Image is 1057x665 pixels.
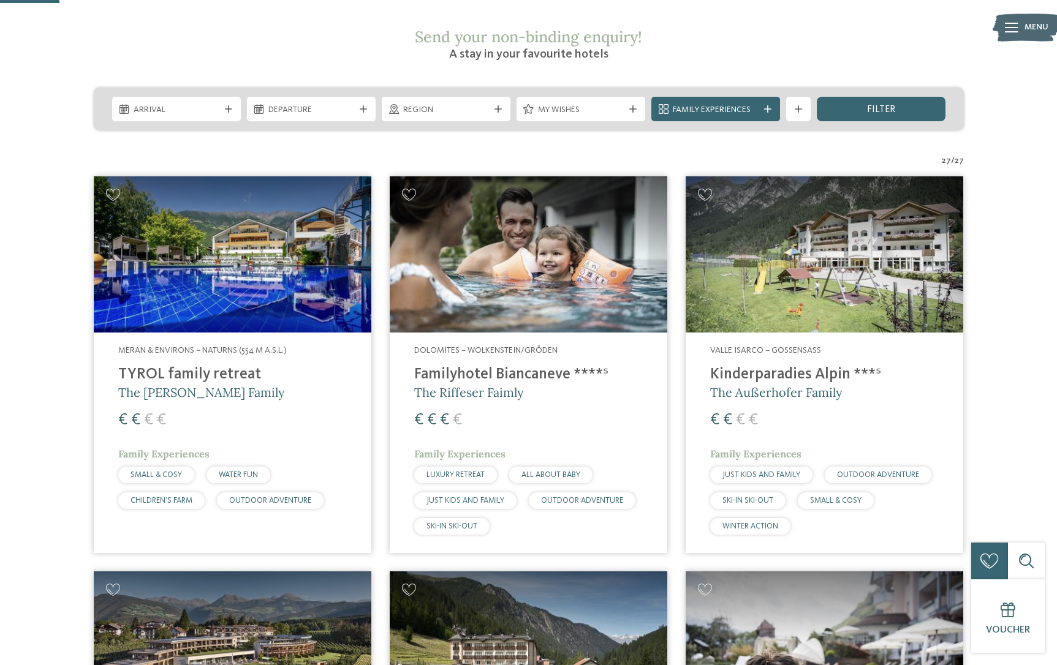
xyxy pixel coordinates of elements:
span: 27 [955,155,964,167]
span: € [414,412,423,428]
span: € [427,412,436,428]
span: OUTDOOR ADVENTURE [541,497,623,505]
span: € [749,412,758,428]
span: € [440,412,449,428]
a: Voucher [971,579,1045,653]
span: filter [867,105,895,115]
span: CHILDREN’S FARM [131,497,192,505]
span: Family Experiences [673,104,759,116]
a: Looking for family hotels? Find the best ones here! Valle Isarco – Gossensass Kinderparadies Alpi... [686,176,963,553]
span: ALL ABOUT BABY [521,471,580,479]
span: SKI-IN SKI-OUT [426,522,477,530]
span: SMALL & COSY [131,471,182,479]
img: Familien Wellness Residence Tyrol **** [94,176,371,332]
span: Meran & Environs – Naturns (554 m a.s.l.) [118,346,287,355]
span: € [723,412,732,428]
span: Family Experiences [710,448,801,460]
h4: Kinderparadies Alpin ***ˢ [710,366,939,384]
h4: TYROL family retreat [118,366,347,384]
span: My wishes [538,104,624,116]
span: Send your non-binding enquiry! [415,27,642,47]
span: SMALL & COSY [810,497,862,505]
span: Region [403,104,489,116]
span: OUTDOOR ADVENTURE [837,471,919,479]
span: Voucher [986,625,1030,635]
span: € [118,412,127,428]
span: € [131,412,140,428]
span: A stay in your favourite hotels [449,48,608,61]
span: € [453,412,462,428]
span: € [144,412,153,428]
span: Dolomites – Wolkenstein/Gröden [414,346,558,355]
h4: Familyhotel Biancaneve ****ˢ [414,366,643,384]
span: The Riffeser Faimly [414,385,524,400]
span: LUXURY RETREAT [426,471,485,479]
span: € [157,412,166,428]
span: OUTDOOR ADVENTURE [229,497,311,505]
span: Family Experiences [414,448,506,460]
span: SKI-IN SKI-OUT [722,497,773,505]
span: The [PERSON_NAME] Family [118,385,285,400]
span: WINTER ACTION [722,522,778,530]
img: Kinderparadies Alpin ***ˢ [686,176,963,332]
span: The Außerhofer Family [710,385,843,400]
span: Departure [268,104,354,116]
span: € [710,412,719,428]
span: WATER FUN [219,471,258,479]
span: Valle Isarco – Gossensass [710,346,821,355]
img: Looking for family hotels? Find the best ones here! [390,176,667,332]
span: JUST KIDS AND FAMILY [722,471,800,479]
span: / [951,155,955,167]
span: 27 [942,155,951,167]
a: Looking for family hotels? Find the best ones here! Dolomites – Wolkenstein/Gröden Familyhotel Bi... [390,176,667,553]
a: Looking for family hotels? Find the best ones here! Meran & Environs – Naturns (554 m a.s.l.) TYR... [94,176,371,553]
span: Family Experiences [118,448,210,460]
span: € [736,412,745,428]
span: JUST KIDS AND FAMILY [426,497,504,505]
span: Arrival [134,104,219,116]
